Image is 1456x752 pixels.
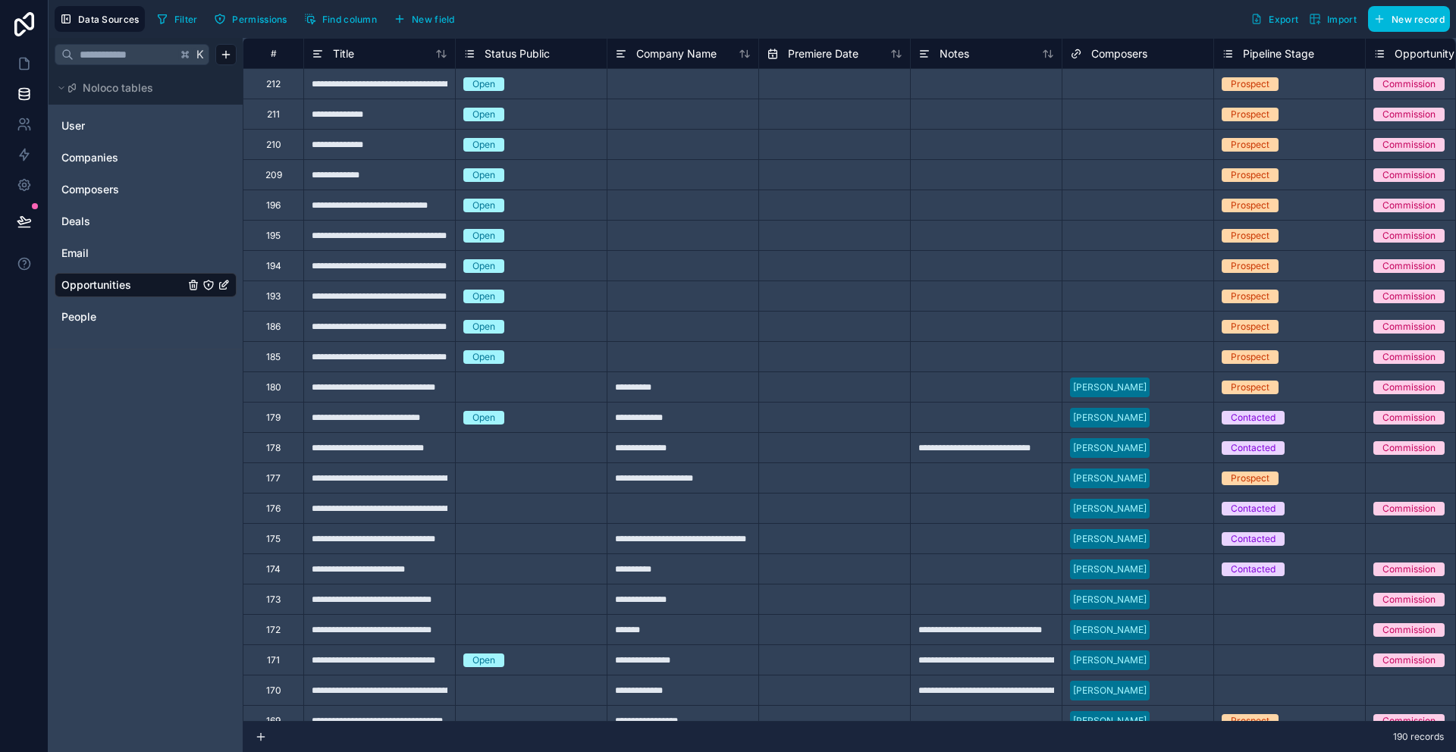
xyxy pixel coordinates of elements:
[1073,502,1147,515] div: [PERSON_NAME]
[61,246,184,261] a: Email
[55,77,227,99] button: Noloco tables
[1327,14,1357,25] span: Import
[1382,502,1436,515] div: Commission
[55,6,145,32] button: Data Sources
[1231,562,1276,576] div: Contacted
[267,654,280,666] div: 171
[55,305,237,329] div: People
[1231,108,1269,121] div: Prospect
[472,168,495,182] div: Open
[1382,381,1436,394] div: Commission
[1382,593,1436,606] div: Commission
[61,214,184,229] a: Deals
[55,241,237,265] div: Email
[1392,14,1445,25] span: New record
[472,77,495,91] div: Open
[266,624,281,636] div: 172
[1091,46,1147,61] span: Composers
[1073,441,1147,455] div: [PERSON_NAME]
[1073,593,1147,606] div: [PERSON_NAME]
[299,8,382,30] button: Find column
[472,411,495,425] div: Open
[209,8,298,30] a: Permissions
[333,46,354,61] span: Title
[83,80,153,96] span: Noloco tables
[61,118,85,133] span: User
[472,290,495,303] div: Open
[1382,623,1436,637] div: Commission
[55,114,237,138] div: User
[266,321,281,333] div: 186
[1231,320,1269,334] div: Prospect
[61,182,184,197] a: Composers
[1382,320,1436,334] div: Commission
[1073,714,1147,728] div: [PERSON_NAME]
[1243,46,1314,61] span: Pipeline Stage
[1231,532,1276,546] div: Contacted
[1231,229,1269,243] div: Prospect
[1073,532,1147,546] div: [PERSON_NAME]
[266,230,281,242] div: 195
[1382,290,1436,303] div: Commission
[472,259,495,273] div: Open
[1073,411,1147,425] div: [PERSON_NAME]
[265,169,282,181] div: 209
[61,277,184,293] a: Opportunities
[472,108,495,121] div: Open
[1382,259,1436,273] div: Commission
[55,146,237,170] div: Companies
[1382,77,1436,91] div: Commission
[61,150,118,165] span: Companies
[266,290,281,302] div: 193
[266,412,281,424] div: 179
[1073,381,1147,394] div: [PERSON_NAME]
[472,229,495,243] div: Open
[1231,381,1269,394] div: Prospect
[1073,472,1147,485] div: [PERSON_NAME]
[61,277,131,293] span: Opportunities
[1231,502,1276,515] div: Contacted
[1073,623,1147,637] div: [PERSON_NAME]
[472,138,495,152] div: Open
[1304,6,1362,32] button: Import
[472,320,495,334] div: Open
[266,685,281,697] div: 170
[472,199,495,212] div: Open
[1231,714,1269,728] div: Prospect
[1231,138,1269,152] div: Prospect
[1269,14,1298,25] span: Export
[1231,411,1276,425] div: Contacted
[1368,6,1450,32] button: New record
[1231,168,1269,182] div: Prospect
[266,139,281,151] div: 210
[1382,562,1436,576] div: Commission
[788,46,858,61] span: Premiere Date
[1382,350,1436,364] div: Commission
[61,309,96,324] span: People
[1073,562,1147,576] div: [PERSON_NAME]
[1393,731,1444,743] span: 190 records
[55,273,237,297] div: Opportunities
[1382,138,1436,152] div: Commission
[1231,259,1269,273] div: Prospect
[940,46,969,61] span: Notes
[266,503,281,515] div: 176
[266,472,281,484] div: 177
[255,48,292,59] div: #
[195,49,206,60] span: K
[55,177,237,202] div: Composers
[174,14,198,25] span: Filter
[61,309,184,324] a: People
[232,14,287,25] span: Permissions
[267,108,280,121] div: 211
[472,653,495,667] div: Open
[266,381,281,393] div: 180
[485,46,550,61] span: Status Public
[1382,229,1436,243] div: Commission
[636,46,717,61] span: Company Name
[266,594,281,606] div: 173
[266,442,281,454] div: 178
[1382,441,1436,455] div: Commission
[1073,653,1147,667] div: [PERSON_NAME]
[266,715,281,727] div: 169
